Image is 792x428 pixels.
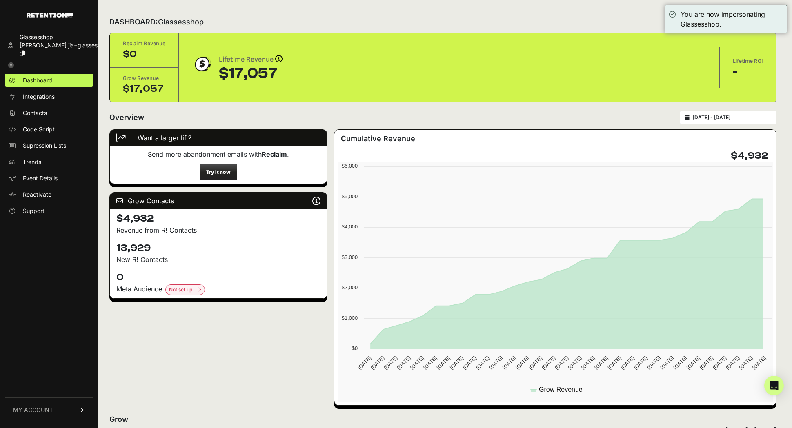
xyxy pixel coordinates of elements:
a: Glassesshop [PERSON_NAME].jia+glasses... [5,31,93,60]
text: [DATE] [475,355,491,371]
text: [DATE] [619,355,635,371]
span: Event Details [23,174,58,182]
text: [DATE] [514,355,530,371]
text: [DATE] [751,355,767,371]
a: Contacts [5,106,93,120]
a: Supression Lists [5,139,93,152]
span: Integrations [23,93,55,101]
text: [DATE] [580,355,596,371]
text: [DATE] [699,355,714,371]
h2: Grow [109,414,776,425]
text: [DATE] [422,355,438,371]
p: New R! Contacts [116,255,320,264]
text: [DATE] [725,355,741,371]
text: [DATE] [383,355,398,371]
text: [DATE] [409,355,425,371]
span: MY ACCOUNT [13,406,53,414]
text: [DATE] [712,355,727,371]
div: Want a larger lift? [110,130,327,146]
div: Open Intercom Messenger [764,376,784,395]
text: Grow Revenue [539,386,583,393]
text: [DATE] [527,355,543,371]
h4: $4,932 [731,149,768,162]
a: MY ACCOUNT [5,397,93,422]
h4: 13,929 [116,242,320,255]
text: $4,000 [342,224,358,230]
text: [DATE] [462,355,478,371]
div: $17,057 [123,82,165,95]
div: Grow Revenue [123,74,165,82]
div: Reclaim Revenue [123,40,165,48]
span: Dashboard [23,76,52,84]
div: Meta Audience [116,284,320,295]
text: [DATE] [659,355,675,371]
img: Retention.com [27,13,73,18]
a: Support [5,204,93,217]
text: $3,000 [342,254,358,260]
text: [DATE] [672,355,688,371]
text: [DATE] [435,355,451,371]
a: Dashboard [5,74,93,87]
text: [DATE] [554,355,570,371]
p: Revenue from R! Contacts [116,225,320,235]
text: [DATE] [606,355,622,371]
strong: Try it now [206,169,231,175]
text: [DATE] [369,355,385,371]
div: Lifetime Revenue [219,54,283,65]
strong: Reclaim [262,150,287,158]
a: Event Details [5,172,93,185]
div: $0 [123,48,165,61]
span: Code Script [23,125,55,133]
div: Lifetime ROI [733,57,763,65]
text: [DATE] [738,355,754,371]
text: [DATE] [685,355,701,371]
div: Glassesshop [20,33,102,41]
text: $6,000 [342,163,358,169]
h4: $4,932 [116,212,320,225]
text: [DATE] [449,355,465,371]
img: dollar-coin-05c43ed7efb7bc0c12610022525b4bbbb207c7efeef5aecc26f025e68dcafac9.png [192,54,212,74]
a: Code Script [5,123,93,136]
text: $0 [352,345,358,351]
text: $1,000 [342,315,358,321]
h2: Overview [109,112,144,123]
a: Trends [5,155,93,169]
text: [DATE] [356,355,372,371]
span: Reactivate [23,191,51,199]
text: [DATE] [501,355,517,371]
text: [DATE] [593,355,609,371]
span: Glassesshop [158,18,204,26]
span: Support [23,207,44,215]
p: Send more abandonment emails with . [116,149,320,159]
span: Trends [23,158,41,166]
text: [DATE] [541,355,556,371]
div: You are now impersonating Glassesshop. [681,9,783,29]
text: [DATE] [646,355,662,371]
a: Reactivate [5,188,93,201]
span: Contacts [23,109,47,117]
span: [PERSON_NAME].jia+glasses... [20,42,102,49]
h2: DASHBOARD: [109,16,204,28]
a: Integrations [5,90,93,103]
h4: 0 [116,271,320,284]
div: $17,057 [219,65,283,82]
text: [DATE] [567,355,583,371]
text: $2,000 [342,284,358,291]
text: $5,000 [342,193,358,200]
text: [DATE] [633,355,649,371]
span: Supression Lists [23,142,66,150]
text: [DATE] [396,355,412,371]
text: [DATE] [488,355,504,371]
h3: Cumulative Revenue [341,133,415,144]
div: Grow Contacts [110,193,327,209]
div: - [733,65,763,78]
